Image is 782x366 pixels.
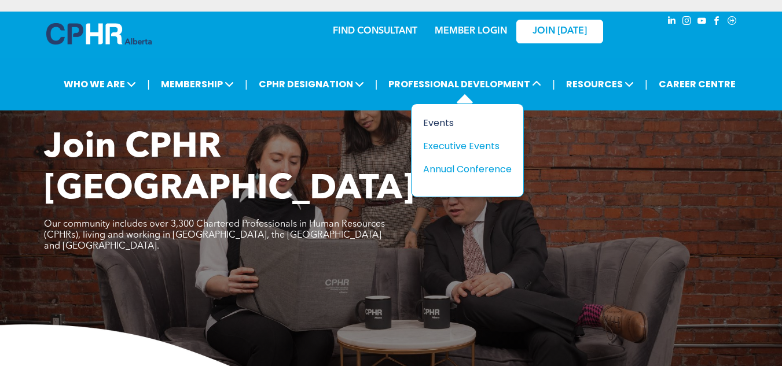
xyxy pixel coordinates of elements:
a: facebook [711,14,724,30]
a: Annual Conference [423,162,512,176]
span: Our community includes over 3,300 Chartered Professionals in Human Resources (CPHRs), living and ... [44,220,385,251]
a: JOIN [DATE] [516,20,603,43]
div: Executive Events [423,139,503,153]
a: linkedin [666,14,678,30]
a: Executive Events [423,139,512,153]
li: | [552,72,555,96]
span: JOIN [DATE] [533,26,587,37]
li: | [147,72,150,96]
a: CAREER CENTRE [655,73,739,95]
a: instagram [681,14,693,30]
span: Join CPHR [GEOGRAPHIC_DATA] [44,131,414,207]
li: | [645,72,648,96]
img: A blue and white logo for cp alberta [46,23,152,45]
span: WHO WE ARE [60,73,139,95]
div: Events [423,116,503,130]
a: youtube [696,14,708,30]
a: FIND CONSULTANT [333,27,417,36]
span: CPHR DESIGNATION [255,73,368,95]
a: Events [423,116,512,130]
li: | [375,72,378,96]
span: PROFESSIONAL DEVELOPMENT [385,73,545,95]
div: Annual Conference [423,162,503,176]
a: MEMBER LOGIN [435,27,507,36]
span: RESOURCES [563,73,637,95]
li: | [245,72,248,96]
a: Social network [726,14,739,30]
span: MEMBERSHIP [157,73,237,95]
